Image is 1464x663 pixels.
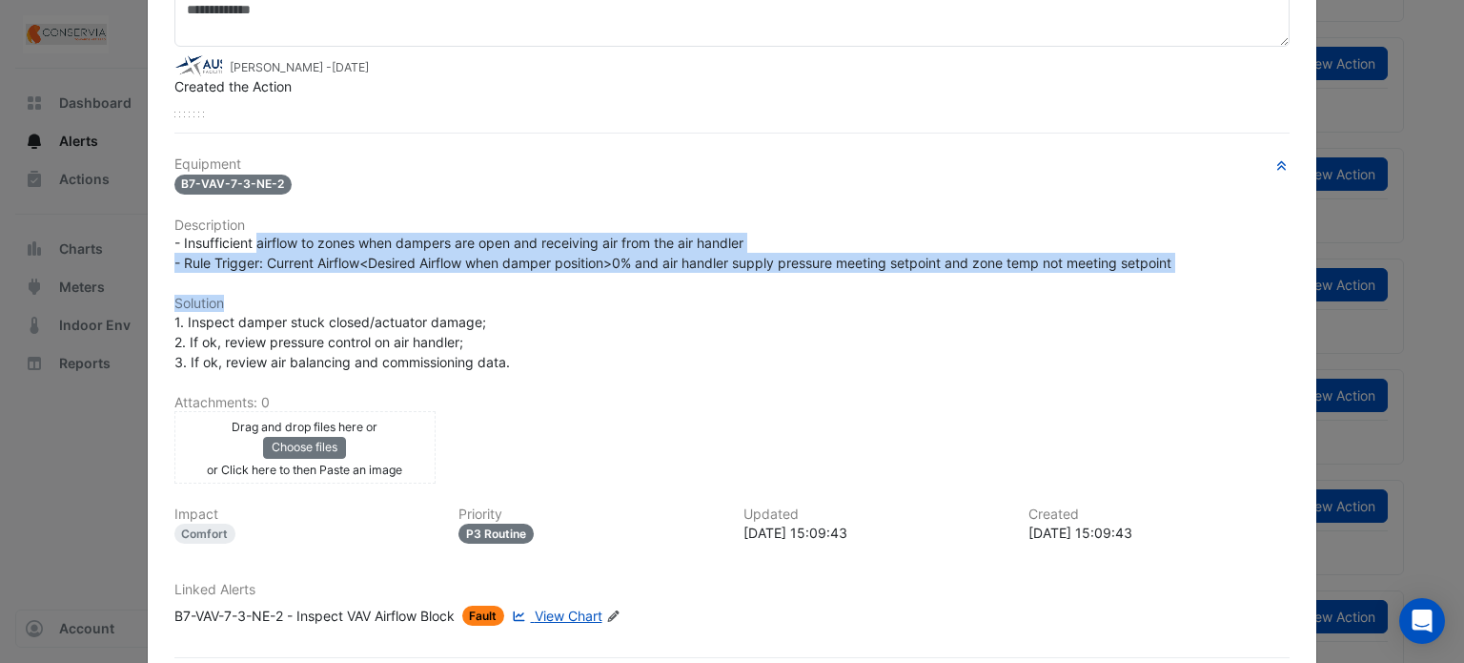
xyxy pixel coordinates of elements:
[174,156,1291,173] h6: Equipment
[174,507,437,523] h6: Impact
[743,523,1006,543] div: [DATE] 15:09:43
[508,606,601,626] a: View Chart
[230,59,369,76] small: [PERSON_NAME] -
[1028,507,1291,523] h6: Created
[332,60,369,74] span: 2025-07-16 15:09:43
[174,582,1291,598] h6: Linked Alerts
[174,296,1291,312] h6: Solution
[174,235,1171,271] span: - Insufficient airflow to zones when dampers are open and receiving air from the air handler - Ru...
[174,175,293,195] span: B7-VAV-7-3-NE-2
[458,507,721,523] h6: Priority
[462,606,505,626] span: Fault
[535,608,602,624] span: View Chart
[174,606,455,626] div: B7-VAV-7-3-NE-2 - Inspect VAV Airflow Block
[1028,523,1291,543] div: [DATE] 15:09:43
[174,218,1291,234] h6: Description
[207,463,402,477] small: or Click here to then Paste an image
[606,610,620,624] fa-icon: Edit Linked Alerts
[263,437,346,458] button: Choose files
[1399,598,1445,644] div: Open Intercom Messenger
[458,524,534,544] div: P3 Routine
[174,524,236,544] div: Comfort
[743,507,1006,523] h6: Updated
[174,314,510,370] span: 1. Inspect damper stuck closed/actuator damage; 2. If ok, review pressure control on air handler;...
[174,78,292,94] span: Created the Action
[174,395,1291,411] h6: Attachments: 0
[174,55,222,76] img: Australis Facilities Management
[232,420,377,434] small: Drag and drop files here or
